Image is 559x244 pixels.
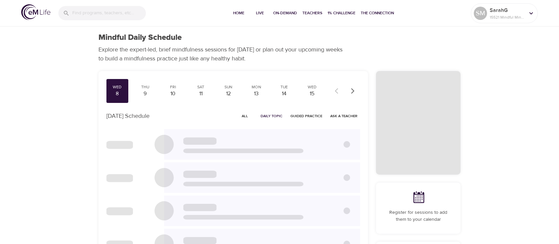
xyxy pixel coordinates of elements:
[328,10,355,17] span: 1% Challenge
[248,90,265,98] div: 13
[193,90,209,98] div: 11
[304,90,320,98] div: 15
[234,111,255,121] button: All
[384,209,453,223] p: Register for sessions to add them to your calendar
[231,10,247,17] span: Home
[237,113,253,119] span: All
[220,90,237,98] div: 12
[252,10,268,17] span: Live
[361,10,394,17] span: The Connection
[109,90,126,98] div: 8
[137,90,154,98] div: 9
[290,113,322,119] span: Guided Practice
[273,10,297,17] span: On-Demand
[288,111,325,121] button: Guided Practice
[248,84,265,90] div: Mon
[304,84,320,90] div: Wed
[98,45,347,63] p: Explore the expert-led, brief mindfulness sessions for [DATE] or plan out your upcoming weeks to ...
[302,10,322,17] span: Teachers
[261,113,282,119] span: Daily Topic
[98,33,182,42] h1: Mindful Daily Schedule
[21,4,50,20] img: logo
[165,90,181,98] div: 10
[106,112,150,121] p: [DATE] Schedule
[330,113,357,119] span: Ask a Teacher
[490,14,525,20] p: 15521 Mindful Minutes
[137,84,154,90] div: Thu
[276,84,292,90] div: Tue
[109,84,126,90] div: Wed
[328,111,360,121] button: Ask a Teacher
[258,111,285,121] button: Daily Topic
[165,84,181,90] div: Fri
[72,6,146,20] input: Find programs, teachers, etc...
[490,6,525,14] p: SarahG
[193,84,209,90] div: Sat
[220,84,237,90] div: Sun
[474,7,487,20] div: SM
[276,90,292,98] div: 14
